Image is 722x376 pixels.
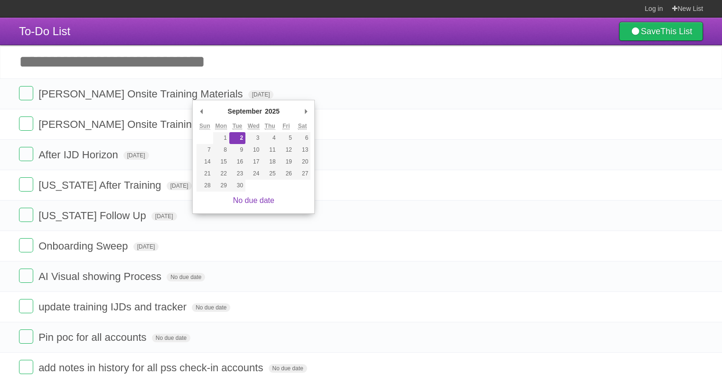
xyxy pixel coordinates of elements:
abbr: Tuesday [233,123,242,130]
button: 21 [197,168,213,180]
b: This List [660,27,692,36]
button: 2 [229,132,245,144]
button: 4 [262,132,278,144]
button: 11 [262,144,278,156]
button: 5 [278,132,294,144]
button: 13 [294,144,310,156]
button: 15 [213,156,229,168]
span: AI Visual showing Process [38,270,164,282]
label: Done [19,299,33,313]
span: Pin poc for all accounts [38,331,149,343]
button: 1 [213,132,229,144]
div: September [226,104,263,118]
button: 3 [245,132,262,144]
span: [DATE] [133,242,159,251]
button: 27 [294,168,310,180]
button: 26 [278,168,294,180]
button: 29 [213,180,229,192]
span: [US_STATE] After Training [38,179,163,191]
button: 16 [229,156,245,168]
button: 25 [262,168,278,180]
span: [DATE] [167,182,192,190]
label: Done [19,329,33,344]
span: Onboarding Sweep [38,240,130,252]
span: To-Do List [19,25,70,38]
span: [US_STATE] Follow Up [38,210,149,222]
label: Done [19,269,33,283]
button: 28 [197,180,213,192]
a: No due date [233,196,274,204]
button: 8 [213,144,229,156]
abbr: Friday [282,123,290,130]
label: Done [19,177,33,192]
span: No due date [152,334,190,342]
button: 12 [278,144,294,156]
button: 14 [197,156,213,168]
button: 10 [245,144,262,156]
span: add notes in history for all pss check-in accounts [38,362,265,374]
abbr: Thursday [265,123,275,130]
label: Done [19,208,33,222]
button: 19 [278,156,294,168]
button: 17 [245,156,262,168]
button: 6 [294,132,310,144]
span: update training IJDs and tracker [38,301,189,313]
span: [PERSON_NAME] Onsite Training Materials [38,88,245,100]
abbr: Monday [215,123,227,130]
label: Done [19,360,33,374]
button: 23 [229,168,245,180]
abbr: Wednesday [248,123,260,130]
button: 7 [197,144,213,156]
button: 9 [229,144,245,156]
label: Done [19,116,33,131]
span: [PERSON_NAME] Onsite Training Deck [38,118,226,130]
label: Done [19,147,33,161]
span: No due date [269,364,307,373]
span: No due date [167,273,205,281]
button: Next Month [301,104,310,118]
label: Done [19,86,33,100]
span: After IJD Horizon [38,149,121,161]
a: SaveThis List [619,22,703,41]
button: Previous Month [197,104,206,118]
button: 18 [262,156,278,168]
span: No due date [192,303,230,312]
span: [DATE] [248,90,274,99]
label: Done [19,238,33,252]
button: 20 [294,156,310,168]
abbr: Saturday [298,123,307,130]
button: 30 [229,180,245,192]
button: 22 [213,168,229,180]
button: 24 [245,168,262,180]
abbr: Sunday [199,123,210,130]
span: [DATE] [151,212,177,221]
div: 2025 [263,104,281,118]
span: [DATE] [123,151,149,160]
